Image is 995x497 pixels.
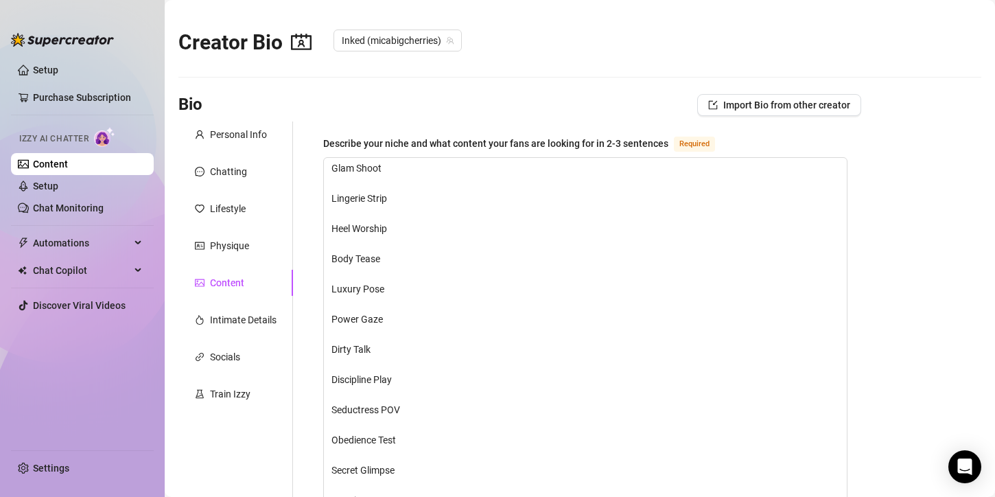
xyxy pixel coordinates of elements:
span: experiment [195,389,204,399]
span: thunderbolt [18,238,29,248]
a: Discover Viral Videos [33,300,126,311]
span: Required [674,137,715,152]
span: Import Bio from other creator [723,100,850,111]
h3: Bio [178,94,202,116]
span: idcard [195,241,204,251]
span: heart [195,204,204,213]
img: AI Chatter [94,127,115,147]
a: Chat Monitoring [33,203,104,213]
div: Content [210,275,244,290]
span: import [708,100,718,110]
a: Purchase Subscription [33,92,131,103]
div: Intimate Details [210,312,277,327]
span: team [446,36,454,45]
div: Personal Info [210,127,267,142]
img: Chat Copilot [18,266,27,275]
span: Izzy AI Chatter [19,132,89,146]
span: user [195,130,204,139]
div: Physique [210,238,249,253]
div: Open Intercom Messenger [948,450,981,483]
div: Lifestyle [210,201,246,216]
img: logo-BBDzfeDw.svg [11,33,114,47]
h2: Creator Bio [178,30,312,56]
span: contacts [291,32,312,52]
div: Socials [210,349,240,365]
span: Automations [33,232,130,254]
div: Describe your niche and what content your fans are looking for in 2-3 sentences [323,136,668,151]
div: Chatting [210,164,247,179]
span: picture [195,278,204,288]
a: Setup [33,65,58,76]
a: Content [33,159,68,170]
a: Settings [33,463,69,474]
span: Chat Copilot [33,259,130,281]
label: Describe your niche and what content your fans are looking for in 2-3 sentences [323,135,730,152]
div: Train Izzy [210,386,250,402]
a: Setup [33,181,58,192]
span: link [195,352,204,362]
span: fire [195,315,204,325]
span: Inked (micabigcherries) [342,30,454,51]
button: Import Bio from other creator [697,94,861,116]
span: message [195,167,204,176]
